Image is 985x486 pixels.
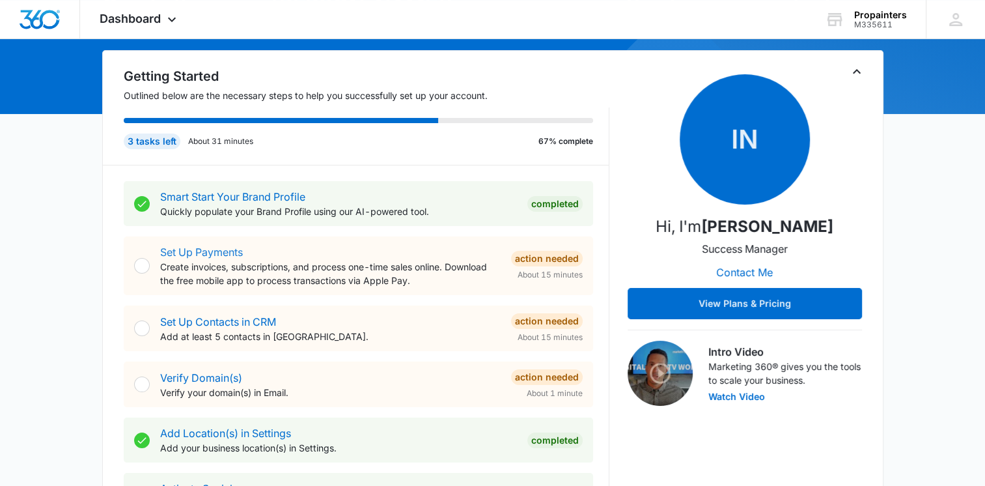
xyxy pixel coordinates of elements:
[160,371,242,384] a: Verify Domain(s)
[160,315,276,328] a: Set Up Contacts in CRM
[656,215,833,238] p: Hi, I'm
[124,134,180,149] div: 3 tasks left
[188,136,253,147] p: About 31 minutes
[160,260,501,287] p: Create invoices, subscriptions, and process one-time sales online. Download the free mobile app t...
[160,246,243,259] a: Set Up Payments
[124,66,609,86] h2: Getting Started
[628,288,862,319] button: View Plans & Pricing
[703,257,786,288] button: Contact Me
[538,136,593,147] p: 67% complete
[849,64,865,79] button: Toggle Collapse
[100,12,161,25] span: Dashboard
[160,330,501,343] p: Add at least 5 contacts in [GEOGRAPHIC_DATA].
[518,332,583,343] span: About 15 minutes
[160,427,291,440] a: Add Location(s) in Settings
[160,386,501,399] p: Verify your domain(s) in Email.
[680,74,810,205] span: IN
[160,441,517,455] p: Add your business location(s) in Settings.
[708,392,765,401] button: Watch Video
[854,20,907,29] div: account id
[511,369,583,385] div: Action Needed
[527,196,583,212] div: Completed
[708,360,862,387] p: Marketing 360® gives you the tools to scale your business.
[124,89,609,102] p: Outlined below are the necessary steps to help you successfully set up your account.
[527,388,583,399] span: About 1 minute
[518,269,583,281] span: About 15 minutes
[854,10,907,20] div: account name
[628,341,693,406] img: Intro Video
[702,241,788,257] p: Success Manager
[160,205,517,218] p: Quickly populate your Brand Profile using our AI-powered tool.
[527,433,583,448] div: Completed
[511,251,583,266] div: Action Needed
[701,217,833,236] strong: [PERSON_NAME]
[708,344,862,360] h3: Intro Video
[511,313,583,329] div: Action Needed
[160,190,305,203] a: Smart Start Your Brand Profile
